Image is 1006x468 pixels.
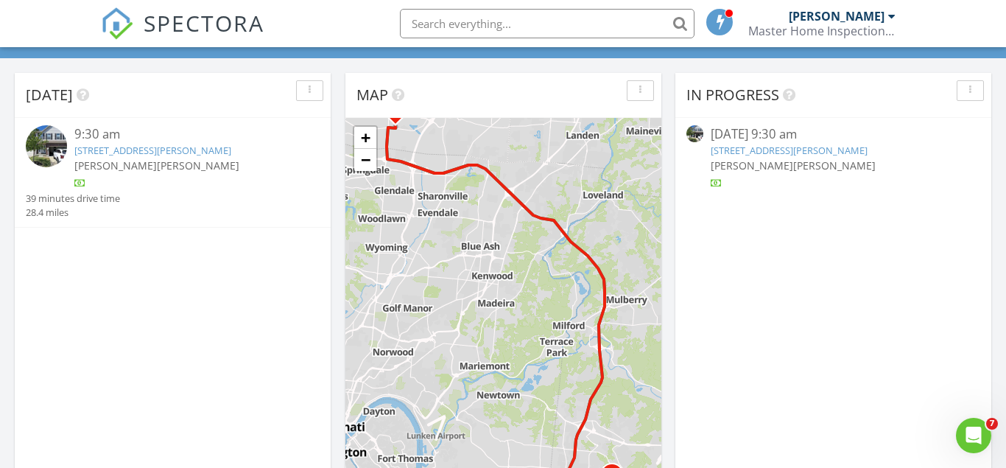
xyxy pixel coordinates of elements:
span: SPECTORA [144,7,264,38]
span: [PERSON_NAME] [74,158,157,172]
img: The Best Home Inspection Software - Spectora [101,7,133,40]
a: Zoom in [354,127,376,149]
a: 9:30 am [STREET_ADDRESS][PERSON_NAME] [PERSON_NAME][PERSON_NAME] 39 minutes drive time 28.4 miles [26,125,320,220]
span: [PERSON_NAME] [157,158,239,172]
a: Zoom out [354,149,376,171]
span: In Progress [686,85,779,105]
span: [PERSON_NAME] [793,158,876,172]
span: Map [356,85,388,105]
a: [STREET_ADDRESS][PERSON_NAME] [711,144,868,157]
div: [PERSON_NAME] [789,9,884,24]
img: 9368702%2Freports%2F2fbb4a06-8151-4c5f-99dc-df18baebd7ab%2Fcover_photos%2FKLZPHWfY2Q0O3g0BaVAz%2F... [26,125,67,167]
img: 9368702%2Freports%2F2fbb4a06-8151-4c5f-99dc-df18baebd7ab%2Fcover_photos%2FKLZPHWfY2Q0O3g0BaVAz%2F... [686,125,703,142]
a: SPECTORA [101,20,264,51]
a: [STREET_ADDRESS][PERSON_NAME] [74,144,231,157]
span: [PERSON_NAME] [711,158,793,172]
div: [DATE] 9:30 am [711,125,956,144]
div: 28.4 miles [26,206,120,220]
span: 7 [986,418,998,430]
span: [DATE] [26,85,73,105]
div: 9:30 am [74,125,295,144]
div: Master Home Inspection Services [748,24,896,38]
div: 39 minutes drive time [26,192,120,206]
iframe: Intercom live chat [956,418,991,453]
input: Search everything... [400,9,694,38]
a: [DATE] 9:30 am [STREET_ADDRESS][PERSON_NAME] [PERSON_NAME][PERSON_NAME] [686,125,980,191]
